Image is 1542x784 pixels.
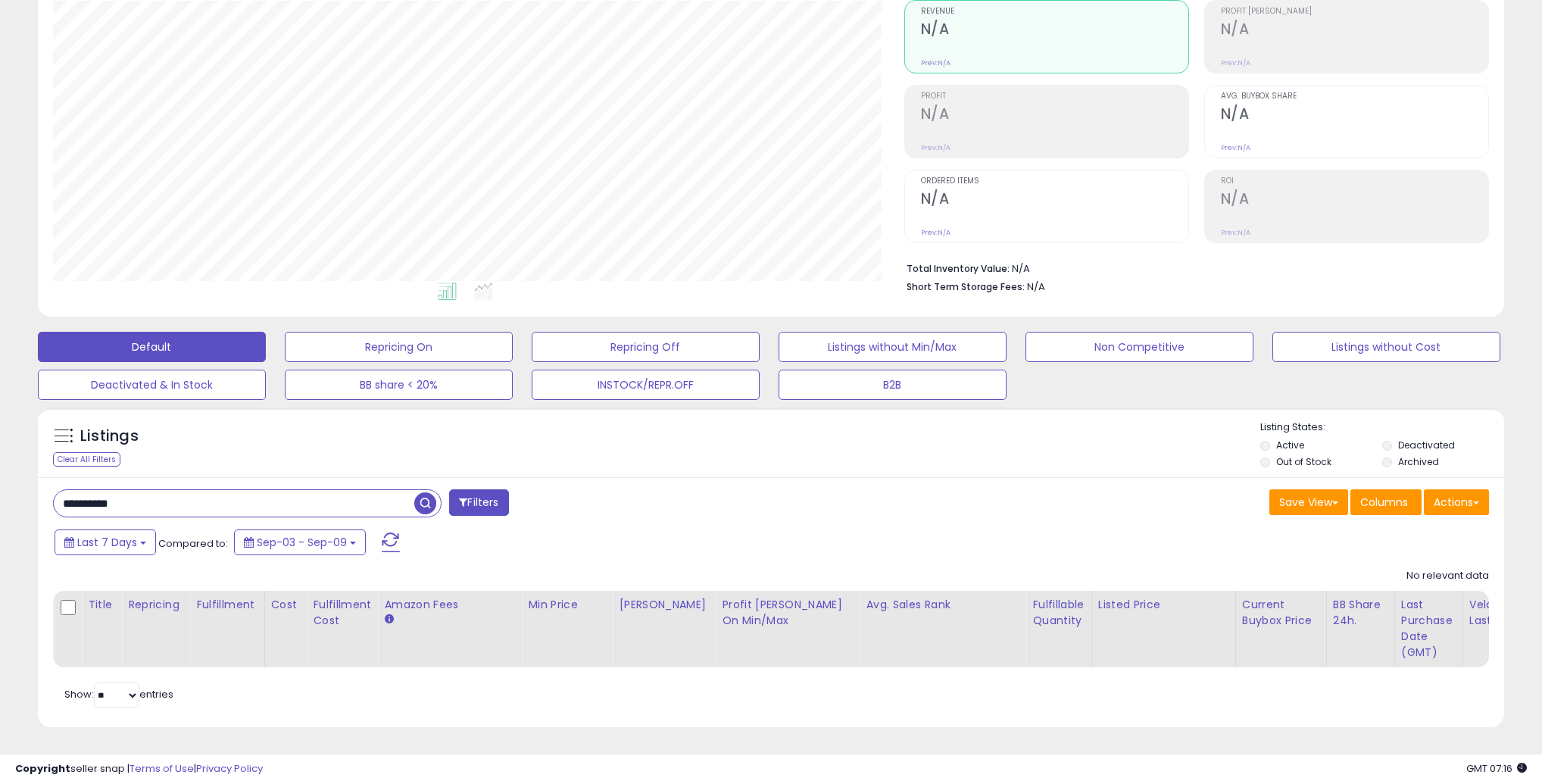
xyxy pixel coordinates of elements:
a: Terms of Use [130,761,194,776]
span: N/A [1027,280,1045,294]
small: Prev: N/A [1221,143,1250,152]
span: Sep-03 - Sep-09 [257,535,347,550]
div: Repricing [128,597,183,613]
div: Velocity Last 7d [1469,597,1525,629]
button: INSTOCK/REPR.OFF [532,370,760,400]
h2: N/A [921,20,1188,41]
div: Avg. Sales Rank [866,597,1019,613]
div: Fulfillment [196,597,258,613]
div: Last Purchase Date (GMT) [1401,597,1456,661]
p: Listing States: [1260,420,1504,435]
li: N/A [907,258,1478,276]
span: ROI [1221,177,1488,186]
strong: Copyright [15,761,70,776]
label: Archived [1398,455,1439,468]
small: Amazon Fees. [384,613,393,626]
button: Last 7 Days [55,529,156,555]
button: Actions [1424,489,1489,515]
div: Profit [PERSON_NAME] on Min/Max [722,597,853,629]
button: Listings without Cost [1272,332,1500,362]
button: B2B [779,370,1007,400]
button: Columns [1350,489,1422,515]
label: Active [1276,439,1304,451]
h5: Listings [80,426,139,447]
div: Fulfillable Quantity [1032,597,1085,629]
button: Listings without Min/Max [779,332,1007,362]
div: No relevant data [1406,569,1489,583]
label: Deactivated [1398,439,1455,451]
button: Repricing Off [532,332,760,362]
div: Clear All Filters [53,452,120,467]
button: Filters [449,489,508,516]
span: Ordered Items [921,177,1188,186]
button: Save View [1269,489,1348,515]
small: Prev: N/A [1221,228,1250,237]
span: Show: entries [64,687,173,701]
span: Last 7 Days [77,535,137,550]
h2: N/A [1221,20,1488,41]
small: Prev: N/A [921,143,950,152]
div: [PERSON_NAME] [619,597,709,613]
div: Fulfillment Cost [313,597,371,629]
h2: N/A [921,190,1188,211]
b: Short Term Storage Fees: [907,280,1025,293]
span: Profit [921,92,1188,101]
button: Default [38,332,266,362]
div: BB Share 24h. [1333,597,1388,629]
small: Prev: N/A [921,58,950,67]
button: Non Competitive [1025,332,1253,362]
h2: N/A [1221,105,1488,126]
button: Repricing On [285,332,513,362]
th: The percentage added to the cost of goods (COGS) that forms the calculator for Min & Max prices. [716,591,860,667]
div: Current Buybox Price [1242,597,1320,629]
h2: N/A [921,105,1188,126]
small: Prev: N/A [1221,58,1250,67]
div: Title [88,597,115,613]
div: Min Price [528,597,606,613]
span: Revenue [921,8,1188,16]
div: Listed Price [1098,597,1229,613]
small: Prev: N/A [921,228,950,237]
button: Sep-03 - Sep-09 [234,529,366,555]
h2: N/A [1221,190,1488,211]
button: BB share < 20% [285,370,513,400]
button: Deactivated & In Stock [38,370,266,400]
div: Cost [271,597,301,613]
span: 2025-09-17 07:16 GMT [1466,761,1527,776]
span: Avg. Buybox Share [1221,92,1488,101]
label: Out of Stock [1276,455,1331,468]
div: seller snap | | [15,762,263,776]
b: Total Inventory Value: [907,262,1010,275]
a: Privacy Policy [196,761,263,776]
span: Profit [PERSON_NAME] [1221,8,1488,16]
span: Compared to: [158,536,228,551]
span: Columns [1360,495,1408,510]
div: Amazon Fees [384,597,515,613]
